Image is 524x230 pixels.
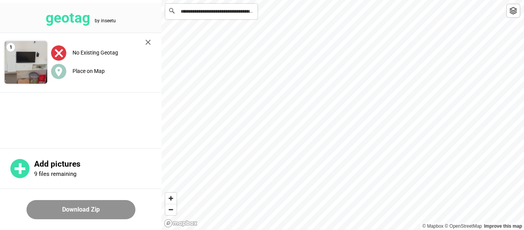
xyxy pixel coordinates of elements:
[95,18,116,23] tspan: by inseetu
[73,50,118,56] label: No Existing Geotag
[5,41,47,84] img: 9k=
[164,219,198,228] a: Mapbox logo
[26,200,135,219] button: Download Zip
[165,204,176,215] button: Zoom out
[145,40,151,45] img: cross
[422,223,443,229] a: Mapbox
[509,7,517,15] img: toggleLayer
[445,223,482,229] a: OpenStreetMap
[46,10,90,26] tspan: geotag
[34,159,161,169] p: Add pictures
[165,193,176,204] button: Zoom in
[484,223,522,229] a: Map feedback
[34,170,76,177] p: 9 files remaining
[51,45,66,61] img: uploadImagesAlt
[73,68,105,74] label: Place on Map
[165,4,257,19] input: Search
[7,43,15,51] span: 1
